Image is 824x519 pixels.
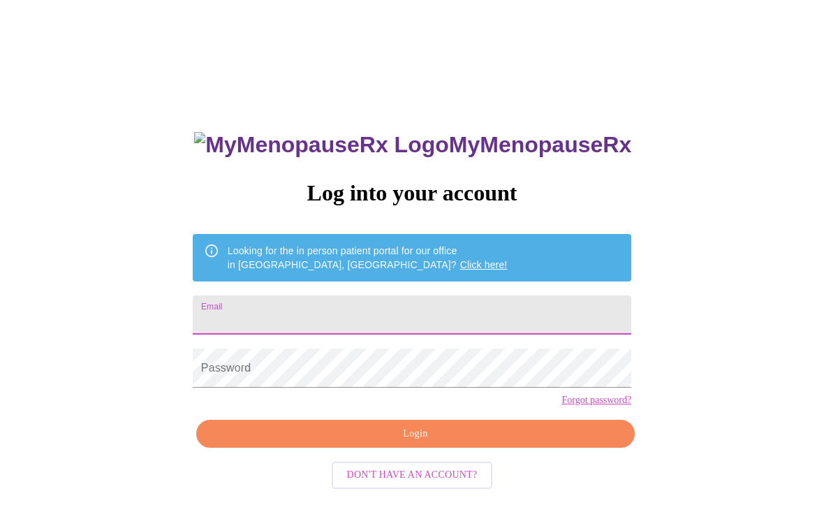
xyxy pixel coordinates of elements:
[228,238,508,277] div: Looking for the in person patient portal for our office in [GEOGRAPHIC_DATA], [GEOGRAPHIC_DATA]?
[347,467,478,484] span: Don't have an account?
[196,420,635,448] button: Login
[194,132,448,158] img: MyMenopauseRx Logo
[193,180,631,206] h3: Log into your account
[332,462,493,489] button: Don't have an account?
[328,468,496,480] a: Don't have an account?
[460,259,508,270] a: Click here!
[212,425,619,443] span: Login
[194,132,631,158] h3: MyMenopauseRx
[561,395,631,406] a: Forgot password?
